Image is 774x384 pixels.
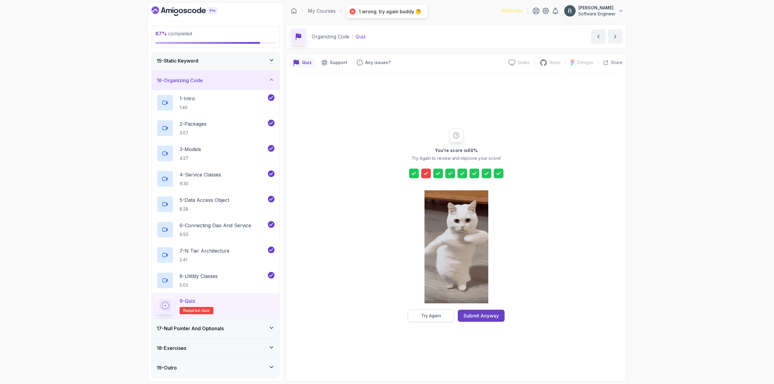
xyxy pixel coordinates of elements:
button: 18-Exercises [152,338,279,358]
button: Support button [318,58,351,67]
button: 6-Connecting Dao And Service8:50 [157,221,275,238]
button: 7-N Tier Architecture2:41 [157,247,275,263]
h3: 16 - Organizing Code [157,77,203,84]
h2: You're score is 88 % [435,147,478,153]
p: 9 - Quiz [180,297,195,305]
button: 17-Null Pointer And Optionals [152,319,279,338]
img: user profile image [564,5,576,17]
p: Software Engineer [578,11,616,17]
button: 1-Intro1:40 [157,94,275,111]
h3: 15 - Static Keyword [157,57,198,64]
button: Submit Anyway [458,310,505,322]
h3: 18 - Exercises [157,344,186,352]
p: 1:40 [180,105,195,111]
button: Share [598,60,623,66]
p: Quiz [356,33,366,40]
p: 9:30 [180,181,221,187]
button: next content [608,29,623,44]
span: 87 % [155,31,167,37]
p: 3 - Models [180,146,201,153]
button: user profile image[PERSON_NAME]Software Engineer [564,5,624,17]
span: Required- [183,308,202,313]
p: 2 - Packages [180,120,207,127]
p: 4 - Service Classes [180,171,221,178]
p: 5:03 [180,282,218,288]
a: My Courses [308,7,336,15]
p: 5 - Data Access Object [180,196,229,204]
button: 5-Data Access Object8:28 [157,196,275,213]
h3: 19 - Outro [157,364,177,371]
span: completed [155,31,192,37]
a: Dashboard [151,6,231,16]
a: Dashboard [291,8,297,14]
button: Try Again [408,309,454,322]
p: 2:41 [180,257,229,263]
button: 15-Static Keyword [152,51,279,70]
p: Any issues? [365,60,391,66]
p: Designs [577,60,593,66]
p: 3:07 [180,130,207,136]
button: 4-Service Classes9:30 [157,170,275,187]
p: [PERSON_NAME] [578,5,616,11]
button: quiz button [290,58,315,67]
div: Try Again [421,313,441,319]
p: Share [611,60,623,66]
button: Feedback button [353,58,394,67]
p: Try Again to review and improve your score! [412,155,501,161]
button: 19-Outro [152,358,279,377]
div: 1 wrong. try again buddy 🤔 [359,8,421,15]
h3: 17 - Null Pointer And Optionals [157,325,224,332]
button: 9-QuizRequired-quiz [157,297,275,314]
p: 8 - Utitlity Classes [180,273,218,280]
p: Slides [518,60,530,66]
p: 8:50 [180,231,251,237]
p: 6 - Connecting Dao And Service [180,222,251,229]
button: 8-Utitlity Classes5:03 [157,272,275,289]
div: Submit Anyway [463,312,499,319]
p: 1 - Intro [180,95,195,102]
p: 1552 Points [502,8,522,14]
span: quiz [202,308,210,313]
p: 7 - N Tier Architecture [180,247,229,254]
button: 3-Models4:27 [157,145,275,162]
button: 16-Organizing Code [152,71,279,90]
p: 4:27 [180,155,201,161]
button: 2-Packages3:07 [157,120,275,137]
img: cool-cat [424,190,488,303]
button: previous content [591,29,606,44]
p: Organizing Code [312,33,350,40]
p: Quiz [302,60,312,66]
p: Support [330,60,347,66]
p: Repo [550,60,561,66]
p: 8:28 [180,206,229,212]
